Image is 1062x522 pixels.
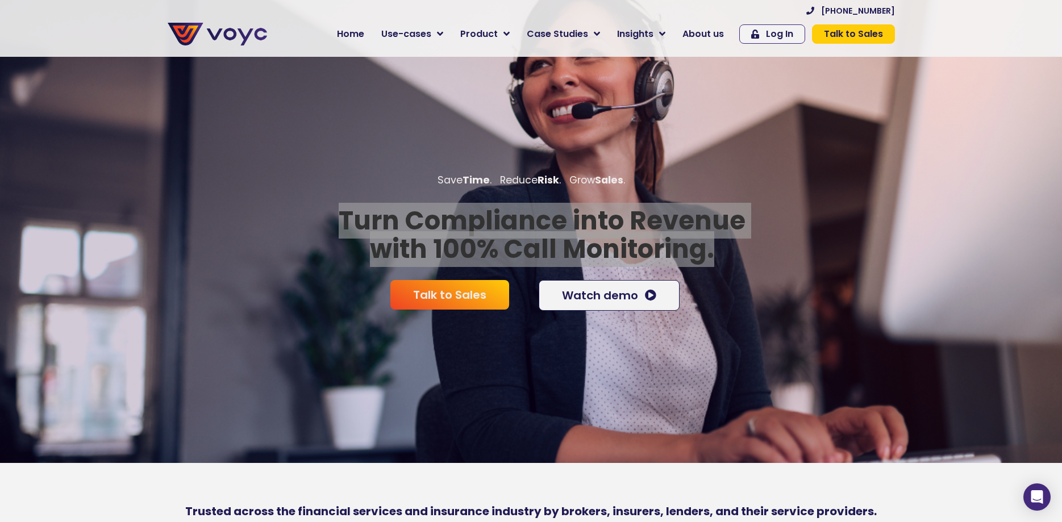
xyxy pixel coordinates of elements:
[766,30,793,39] span: Log In
[452,23,518,45] a: Product
[185,503,877,519] b: Trusted across the financial services and insurance industry by brokers, insurers, lenders, and t...
[539,280,680,311] a: Watch demo
[337,27,364,41] span: Home
[463,173,490,187] b: Time
[538,173,559,187] b: Risk
[373,23,452,45] a: Use-cases
[381,27,431,41] span: Use-cases
[460,27,498,41] span: Product
[595,173,623,187] b: Sales
[682,27,724,41] span: About us
[328,23,373,45] a: Home
[1023,483,1051,511] div: Open Intercom Messenger
[413,289,486,300] span: Talk to Sales
[518,23,609,45] a: Case Studies
[527,27,588,41] span: Case Studies
[806,7,895,15] a: [PHONE_NUMBER]
[812,24,895,44] a: Talk to Sales
[824,30,883,39] span: Talk to Sales
[674,23,732,45] a: About us
[821,7,895,15] span: [PHONE_NUMBER]
[739,24,805,44] a: Log In
[617,27,653,41] span: Insights
[390,280,509,310] a: Talk to Sales
[168,23,267,45] img: voyc-full-logo
[562,290,638,301] span: Watch demo
[609,23,674,45] a: Insights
